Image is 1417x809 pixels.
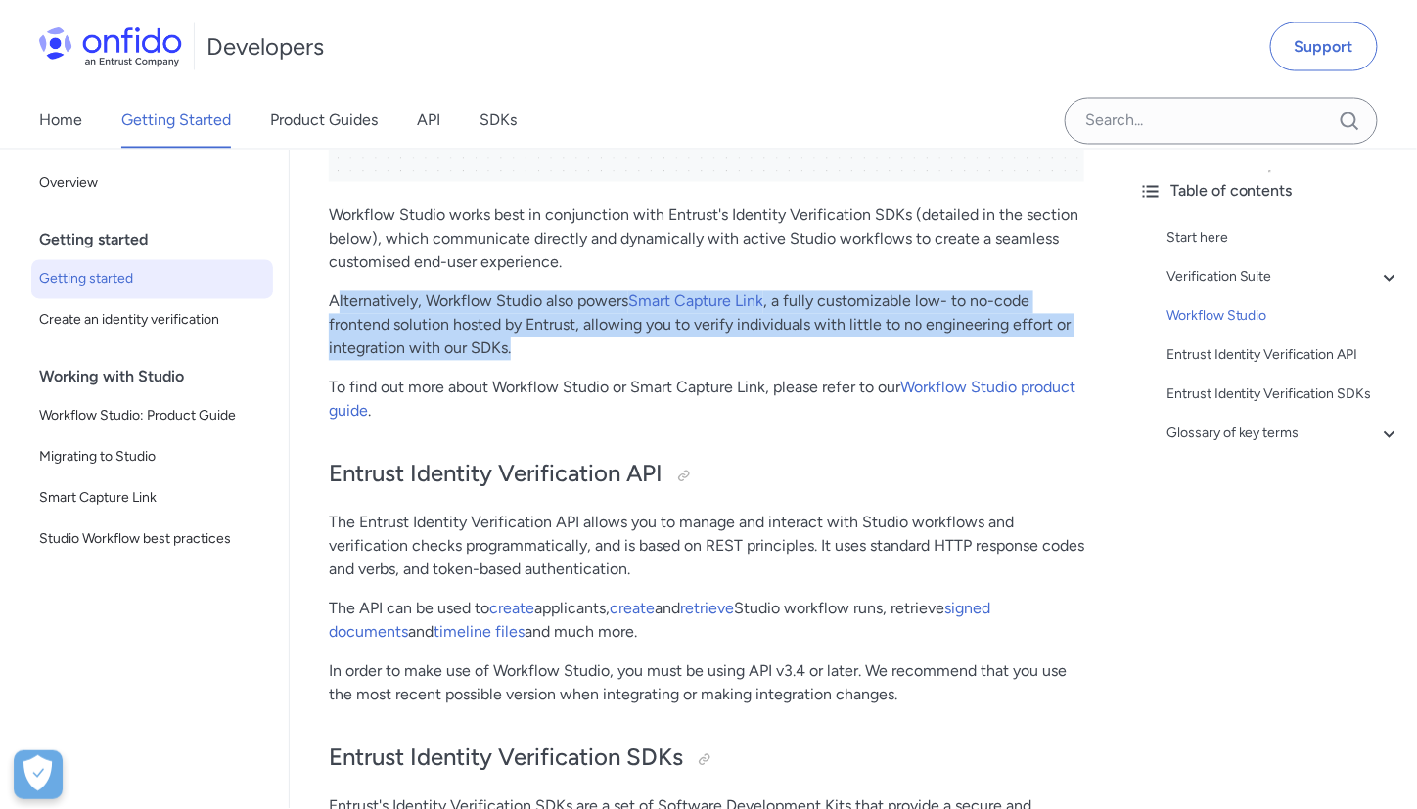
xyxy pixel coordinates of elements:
[628,292,763,311] a: Smart Capture Link
[31,438,273,477] a: Migrating to Studio
[1166,344,1401,368] a: Entrust Identity Verification API
[329,377,1084,424] p: To find out more about Workflow Studio or Smart Capture Link, please refer to our .
[31,520,273,560] a: Studio Workflow best practices
[1166,423,1401,446] a: Glossary of key terms
[1270,22,1378,71] a: Support
[1139,180,1401,203] div: Table of contents
[329,204,1084,275] p: Workflow Studio works best in conjunction with Entrust's Identity Verification SDKs (detailed in ...
[434,623,525,642] a: timeline files
[1166,305,1401,329] a: Workflow Studio
[31,479,273,518] a: Smart Capture Link
[417,94,440,149] a: API
[206,31,324,63] h1: Developers
[1166,266,1401,290] a: Verification Suite
[270,94,378,149] a: Product Guides
[329,459,1084,492] h2: Entrust Identity Verification API
[121,94,231,149] a: Getting Started
[39,446,265,470] span: Migrating to Studio
[39,309,265,333] span: Create an identity verification
[680,600,734,618] a: retrieve
[39,172,265,196] span: Overview
[39,358,281,397] div: Working with Studio
[329,660,1084,707] p: In order to make use of Workflow Studio, you must be using API v3.4 or later. We recommend that y...
[39,27,182,67] img: Onfido Logo
[329,512,1084,582] p: The Entrust Identity Verification API allows you to manage and interact with Studio workflows and...
[39,268,265,292] span: Getting started
[31,397,273,436] a: Workflow Studio: Product Guide
[31,164,273,203] a: Overview
[39,94,82,149] a: Home
[489,600,534,618] a: create
[1166,383,1401,407] a: Entrust Identity Verification SDKs
[1166,227,1401,250] a: Start here
[329,742,1084,776] h2: Entrust Identity Verification SDKs
[610,600,655,618] a: create
[39,487,265,511] span: Smart Capture Link
[1065,98,1378,145] input: Onfido search input field
[39,221,281,260] div: Getting started
[39,405,265,428] span: Workflow Studio: Product Guide
[31,260,273,299] a: Getting started
[31,301,273,340] a: Create an identity verification
[329,291,1084,361] p: Alternatively, Workflow Studio also powers , a fully customizable low- to no-code frontend soluti...
[39,528,265,552] span: Studio Workflow best practices
[480,94,517,149] a: SDKs
[14,750,63,799] div: Cookie Preferences
[329,598,1084,645] p: The API can be used to applicants, and Studio workflow runs, retrieve and and much more.
[14,750,63,799] button: Open Preferences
